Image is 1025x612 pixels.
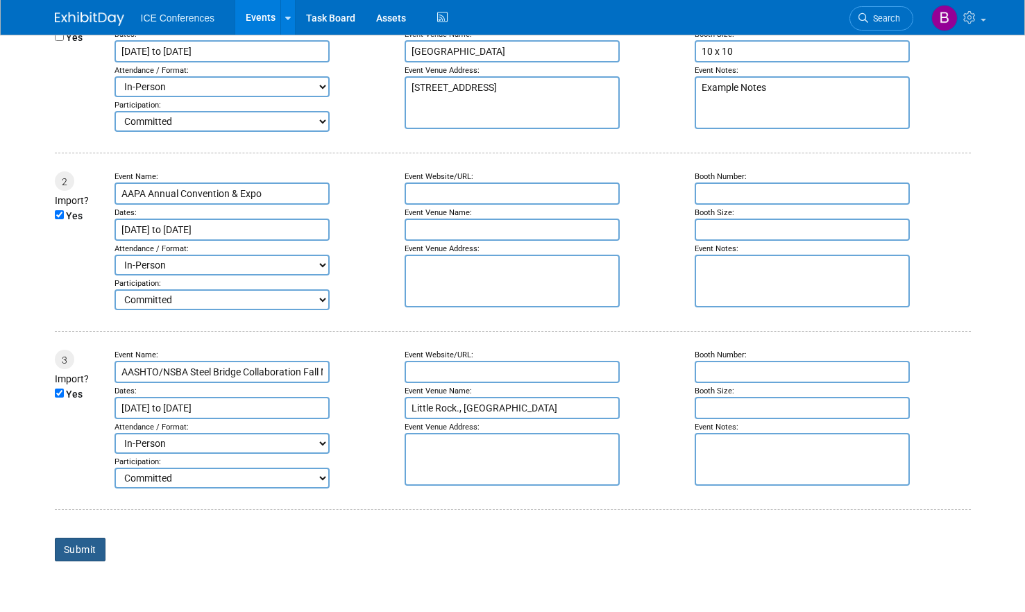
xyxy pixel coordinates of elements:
div: Event Venue Address: [405,422,681,433]
label: Yes [66,31,83,44]
input: Start Date - End Date [115,397,330,419]
input: Submit [55,538,105,561]
div: Event Website/URL: [405,350,681,361]
div: Event Name: [115,171,391,182]
div: Booth Number: [695,350,971,361]
div: Attendance / Format: [115,422,391,433]
div: Event Venue Name: [405,207,681,219]
div: 2 [55,171,74,191]
a: Search [849,6,913,31]
div: Dates: [115,207,391,219]
img: ExhibitDay [55,12,124,26]
div: Attendance / Format: [115,65,391,76]
div: Event Venue Address: [405,65,681,76]
label: Yes [66,387,83,401]
label: Yes [66,209,83,223]
input: Start Date - End Date [115,219,330,241]
div: Event Name: [115,350,391,361]
div: Attendance / Format: [115,244,391,255]
div: Participation: [115,278,391,289]
div: Event Venue Address: [405,244,681,255]
div: Import? [55,372,101,386]
span: Search [868,13,900,24]
div: Event Website/URL: [405,171,681,182]
div: Participation: [115,100,391,111]
div: Event Notes: [695,422,971,433]
img: Brandi Allegood [931,5,958,31]
div: Dates: [115,386,391,397]
div: Booth Size: [695,207,971,219]
div: 3 [55,350,74,369]
textarea: Example Notes [695,76,910,129]
div: Participation: [115,457,391,468]
textarea: [STREET_ADDRESS] [405,76,620,129]
div: Event Notes: [695,65,971,76]
span: ICE Conferences [141,12,215,24]
div: Booth Size: [695,386,971,397]
div: Booth Number: [695,171,971,182]
div: Import? [55,194,101,207]
div: Event Notes: [695,244,971,255]
div: Event Venue Name: [405,386,681,397]
input: Start Date - End Date [115,40,330,62]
